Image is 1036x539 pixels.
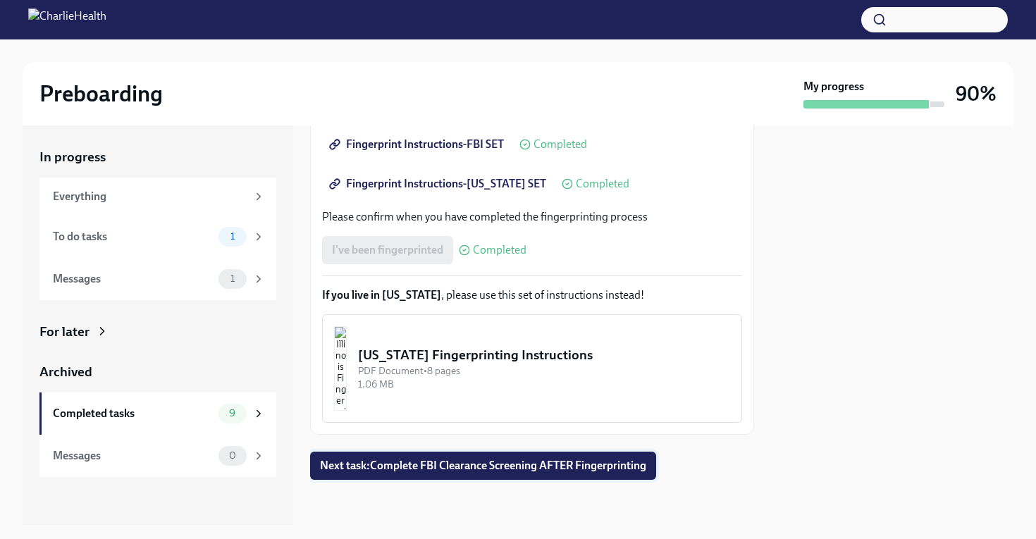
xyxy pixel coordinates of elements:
h3: 90% [956,81,997,106]
div: [US_STATE] Fingerprinting Instructions [358,346,730,364]
div: For later [39,323,90,341]
span: Fingerprint Instructions-[US_STATE] SET [332,177,546,191]
div: PDF Document • 8 pages [358,364,730,378]
a: Messages1 [39,258,276,300]
span: 1 [222,273,243,284]
img: Illinois Fingerprinting Instructions [334,326,347,411]
div: Completed tasks [53,406,213,421]
div: Everything [53,189,247,204]
a: Completed tasks9 [39,392,276,435]
h2: Preboarding [39,80,163,108]
button: Next task:Complete FBI Clearance Screening AFTER Fingerprinting [310,452,656,480]
span: Next task : Complete FBI Clearance Screening AFTER Fingerprinting [320,459,646,473]
span: Completed [534,139,587,150]
span: 9 [221,408,244,419]
span: Fingerprint Instructions-FBI SET [332,137,504,151]
span: 1 [222,231,243,242]
div: To do tasks [53,229,213,244]
a: To do tasks1 [39,216,276,258]
span: Completed [473,244,526,256]
a: Fingerprint Instructions-FBI SET [322,130,514,159]
div: 1.06 MB [358,378,730,391]
p: , please use this set of instructions instead! [322,287,742,303]
div: Messages [53,448,213,464]
img: CharlieHealth [28,8,106,31]
button: [US_STATE] Fingerprinting InstructionsPDF Document•8 pages1.06 MB [322,314,742,423]
a: Fingerprint Instructions-[US_STATE] SET [322,170,556,198]
a: Messages0 [39,435,276,477]
span: 0 [221,450,245,461]
span: Completed [576,178,629,190]
a: Everything [39,178,276,216]
p: Please confirm when you have completed the fingerprinting process [322,209,742,225]
strong: If you live in [US_STATE] [322,288,441,302]
a: Archived [39,363,276,381]
a: For later [39,323,276,341]
div: Messages [53,271,213,287]
a: In progress [39,148,276,166]
strong: My progress [803,79,864,94]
